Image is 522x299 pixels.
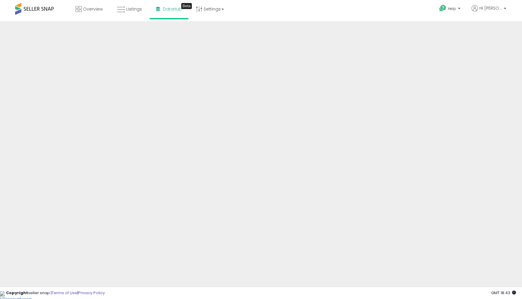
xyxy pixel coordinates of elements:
span: Overview [83,6,103,12]
span: Listings [126,6,142,12]
span: Hi [PERSON_NAME] [479,5,502,11]
a: Hi [PERSON_NAME] [472,5,506,19]
span: Help [448,6,456,11]
i: Get Help [439,5,446,12]
span: DataHub [163,6,182,12]
div: Tooltip anchor [181,3,192,9]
